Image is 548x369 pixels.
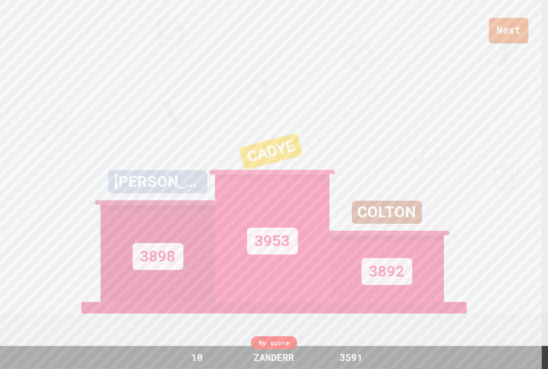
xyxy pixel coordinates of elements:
div: 3591 [322,350,380,365]
div: 3892 [361,258,412,285]
a: Next [489,18,529,43]
div: [PERSON_NAME] [108,170,207,193]
div: My score [251,336,297,349]
div: 3953 [247,228,298,255]
div: ZANDERR [246,350,302,365]
div: COLTON [352,201,422,224]
div: 3898 [133,243,183,270]
div: 10 [168,350,226,365]
div: CADYE [239,133,303,170]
